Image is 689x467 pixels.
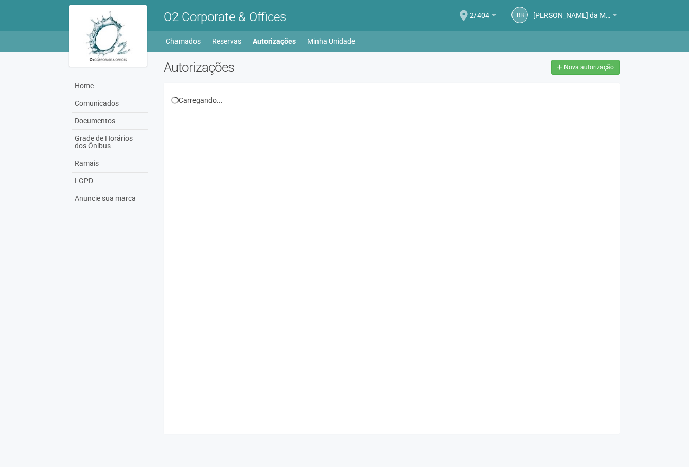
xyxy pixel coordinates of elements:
a: Grade de Horários dos Ônibus [72,130,148,155]
a: Reservas [212,34,241,48]
a: Comunicados [72,95,148,113]
span: Nova autorização [564,64,614,71]
a: Autorizações [253,34,296,48]
a: Nova autorização [551,60,620,75]
a: RB [511,7,528,23]
a: Anuncie sua marca [72,190,148,207]
a: LGPD [72,173,148,190]
a: Ramais [72,155,148,173]
span: O2 Corporate & Offices [164,10,286,24]
a: Documentos [72,113,148,130]
a: 2/404 [470,13,496,21]
a: Chamados [166,34,201,48]
span: 2/404 [470,2,489,20]
a: Minha Unidade [307,34,355,48]
span: Raul Barrozo da Motta Junior [533,2,610,20]
h2: Autorizações [164,60,384,75]
div: Carregando... [171,96,612,105]
img: logo.jpg [69,5,147,67]
a: [PERSON_NAME] da Motta Junior [533,13,617,21]
a: Home [72,78,148,95]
